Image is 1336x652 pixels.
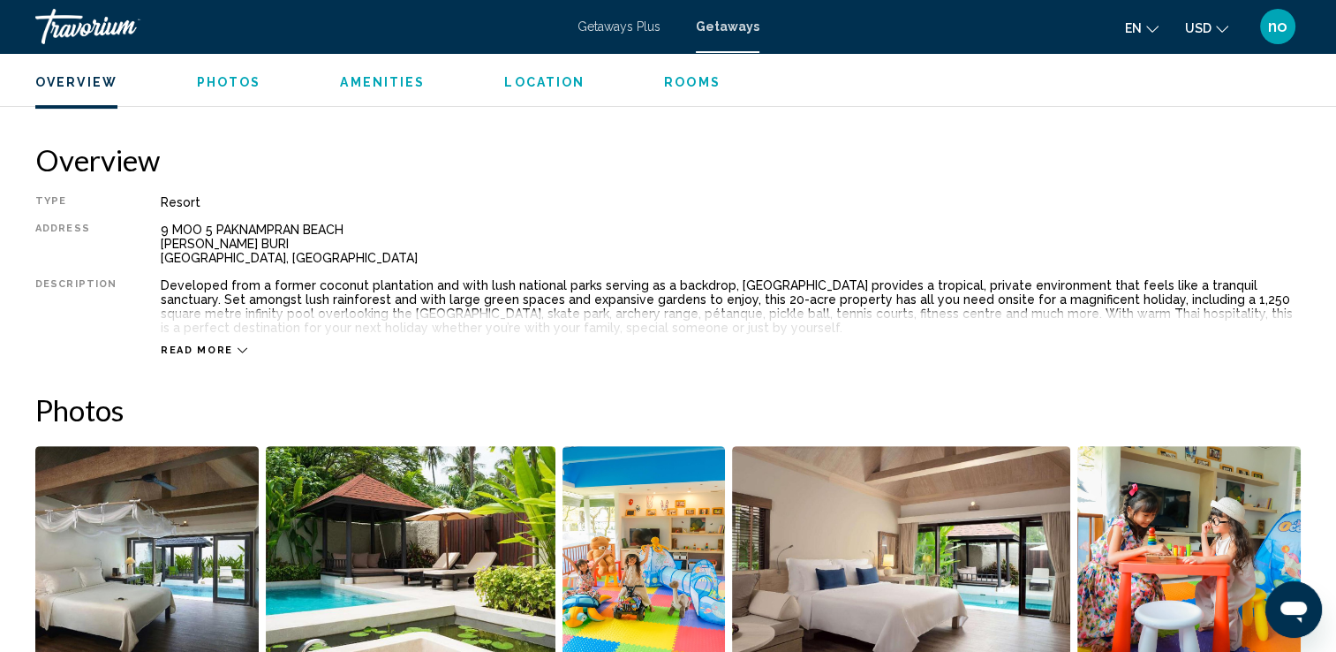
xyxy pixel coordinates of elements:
[35,223,117,265] div: Address
[197,74,261,90] button: Photos
[35,278,117,335] div: Description
[161,195,1301,209] div: Resort
[664,74,721,90] button: Rooms
[35,75,117,89] span: Overview
[340,75,425,89] span: Amenities
[161,344,247,357] button: Read more
[161,345,233,356] span: Read more
[161,223,1301,265] div: 9 MOO 5 PAKNAMPRAN BEACH [PERSON_NAME] BURI [GEOGRAPHIC_DATA], [GEOGRAPHIC_DATA]
[35,9,560,44] a: Travorium
[35,392,1301,428] h2: Photos
[577,19,660,34] a: Getaways Plus
[1125,21,1142,35] span: en
[35,142,1301,178] h2: Overview
[664,75,721,89] span: Rooms
[340,74,425,90] button: Amenities
[1125,15,1159,41] button: Change language
[1265,581,1322,638] iframe: Button to launch messaging window
[1185,15,1228,41] button: Change currency
[1255,8,1301,45] button: User Menu
[35,74,117,90] button: Overview
[197,75,261,89] span: Photos
[161,278,1301,335] div: Developed from a former coconut plantation and with lush national parks serving as a backdrop, [G...
[1268,18,1287,35] span: no
[35,195,117,209] div: Type
[504,75,585,89] span: Location
[696,19,759,34] a: Getaways
[1185,21,1211,35] span: USD
[504,74,585,90] button: Location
